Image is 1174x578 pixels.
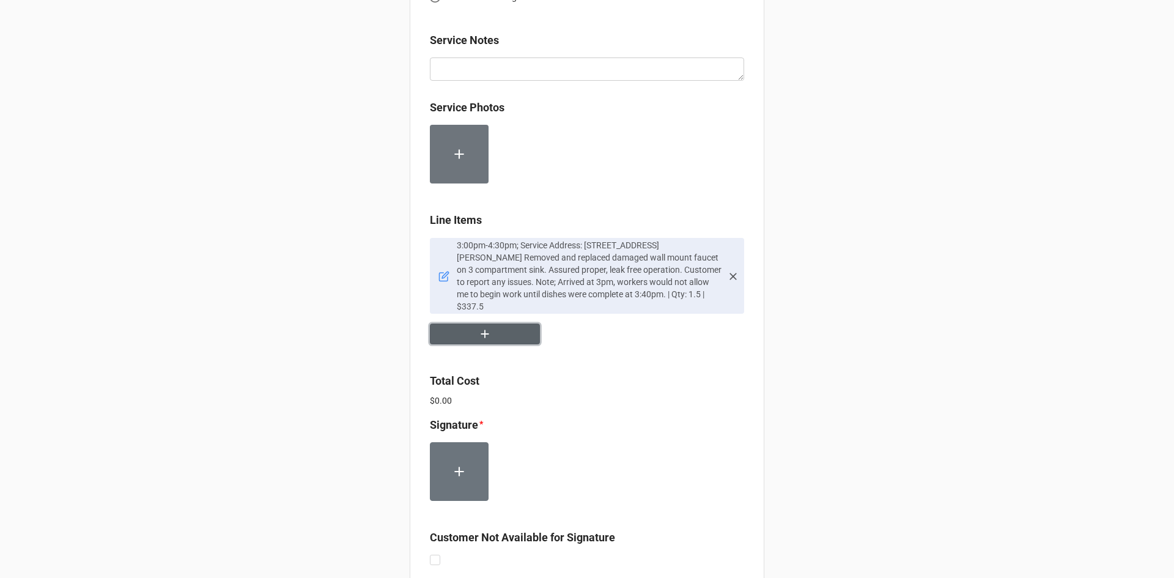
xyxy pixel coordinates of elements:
label: Service Notes [430,32,499,49]
label: Line Items [430,212,482,229]
p: $0.00 [430,395,744,407]
label: Customer Not Available for Signature [430,529,615,546]
label: Signature [430,417,478,434]
label: Service Photos [430,99,504,116]
p: 3:00pm-4:30pm; Service Address: [STREET_ADDRESS][PERSON_NAME] Removed and replaced damaged wall m... [457,239,722,313]
b: Total Cost [430,374,479,387]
